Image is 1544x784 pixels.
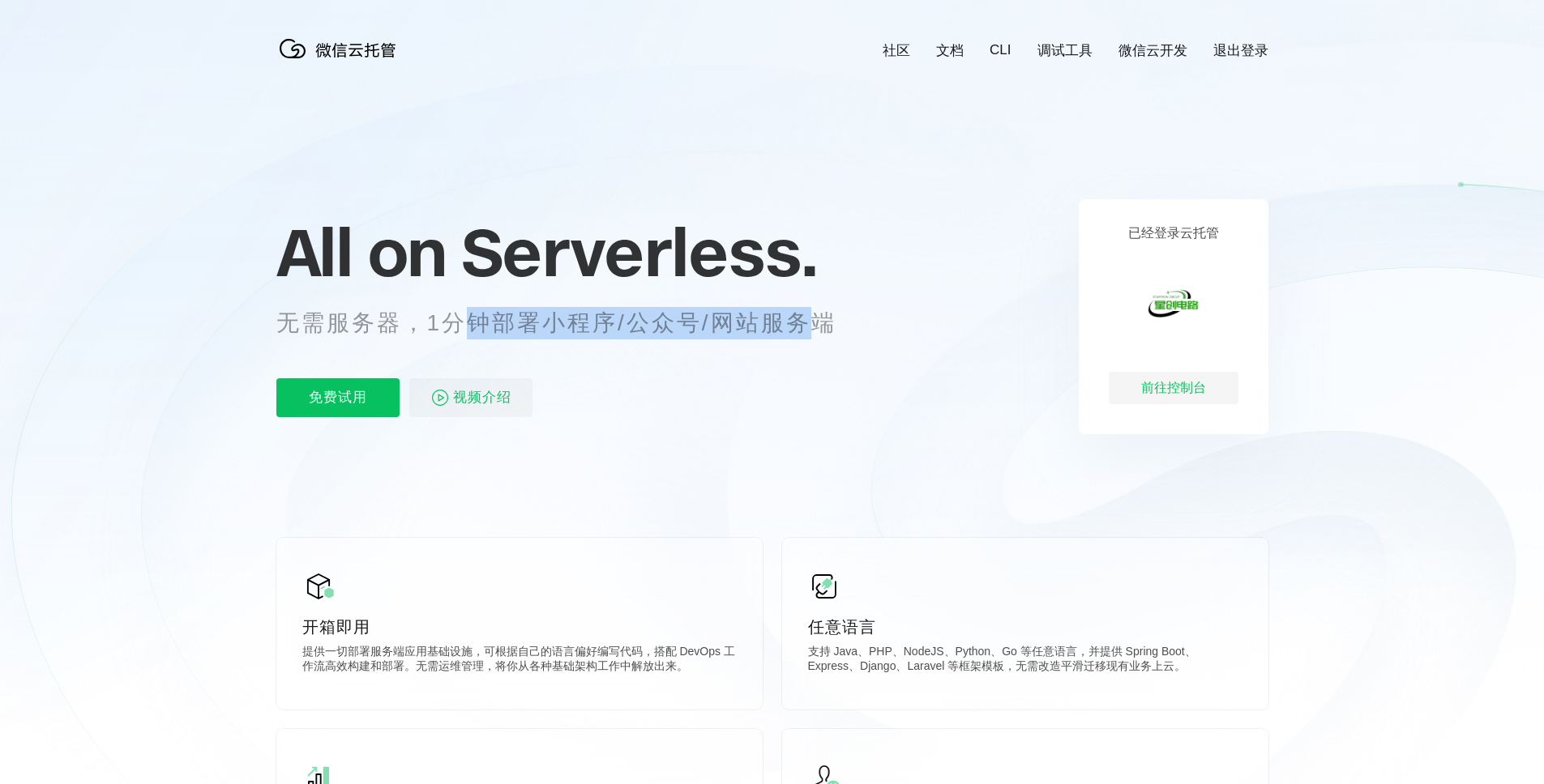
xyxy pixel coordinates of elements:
p: 无需服务器，1分钟部署小程序/公众号/网站服务端 [276,307,866,339]
p: 支持 Java、PHP、NodeJS、Python、Go 等任意语言，并提供 Spring Boot、Express、Django、Laravel 等框架模板，无需改造平滑迁移现有业务上云。 [808,645,1242,677]
span: Serverless. [461,211,817,292]
img: video_play.svg [430,388,450,407]
p: 开箱即用 [302,616,737,638]
img: 微信云托管 [276,32,406,65]
div: 前往控制台 [1109,372,1238,404]
a: 社区 [883,41,910,60]
a: 微信云开发 [1118,41,1187,60]
a: 微信云托管 [276,53,406,67]
p: 已经登录云托管 [1128,225,1219,242]
span: All on [276,211,446,292]
a: 文档 [936,41,964,60]
a: CLI [990,42,1011,58]
p: 任意语言 [808,616,1242,638]
a: 调试工具 [1037,41,1093,60]
span: 视频介绍 [453,378,511,417]
p: 免费试用 [276,378,400,417]
a: 退出登录 [1213,41,1268,60]
p: 提供一切部署服务端应用基础设施，可根据自己的语言偏好编写代码，搭配 DevOps 工作流高效构建和部署。无需运维管理，将你从各种基础架构工作中解放出来。 [302,645,737,677]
